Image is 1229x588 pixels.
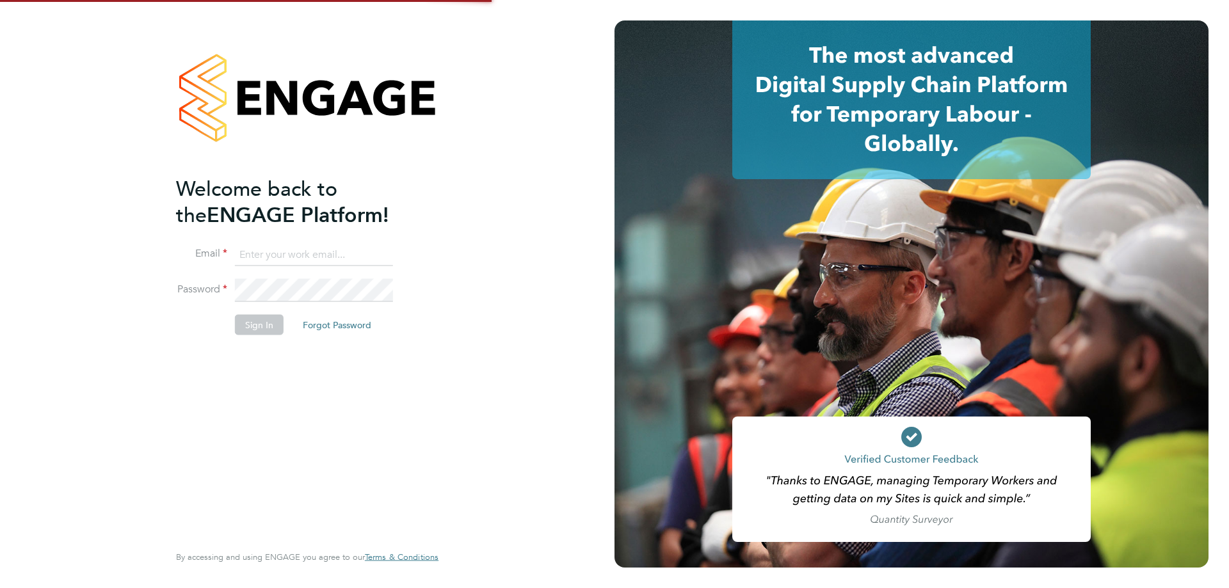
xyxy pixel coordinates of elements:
span: By accessing and using ENGAGE you agree to our [176,552,438,562]
label: Password [176,283,227,296]
a: Terms & Conditions [365,552,438,562]
span: Welcome back to the [176,176,337,227]
h2: ENGAGE Platform! [176,175,426,228]
label: Email [176,247,227,260]
button: Sign In [235,315,284,335]
button: Forgot Password [293,315,382,335]
input: Enter your work email... [235,243,393,266]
